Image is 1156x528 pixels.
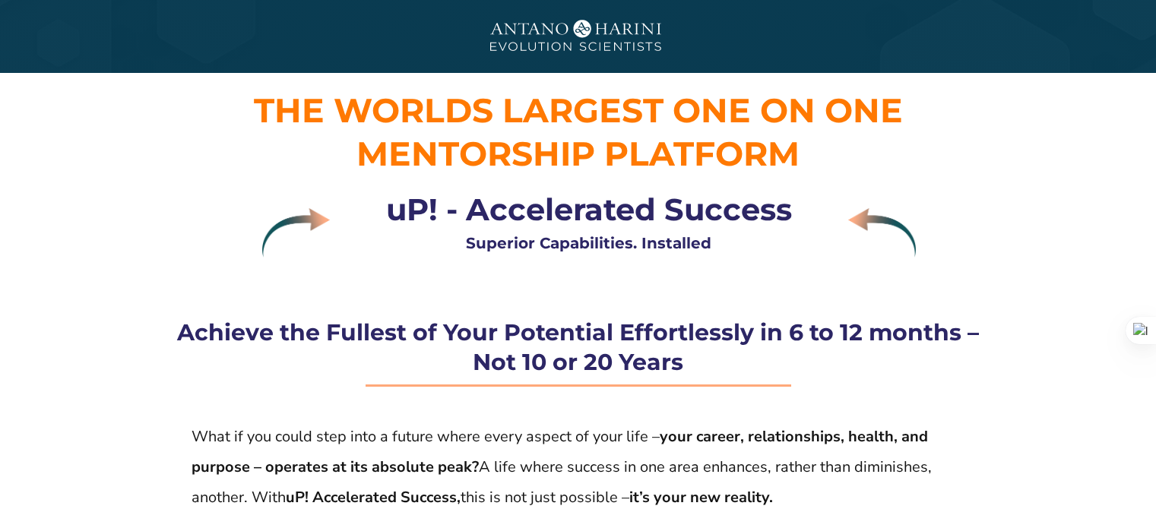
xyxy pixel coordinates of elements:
p: What if you could step into a future where every aspect of your life – A life where success in on... [192,422,965,513]
strong: Superior Capabilities. Installed [466,234,711,252]
strong: uP! Accelerated Success, [286,487,461,507]
img: A&H_Ev png [464,8,692,65]
strong: it’s your new reality. [629,487,773,507]
span: entorship Platform [388,133,800,174]
strong: uP! - Accelerated Success [386,191,792,228]
strong: Achieve the Fullest of Your Potential Effortlessly in 6 to 12 months – Not 10 or 20 Years [177,318,979,376]
span: THE WORLDS LARGEST ONE ON ONE M [254,90,903,174]
img: Layer 9 [262,208,330,258]
img: Layer 9 copy [848,208,916,258]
